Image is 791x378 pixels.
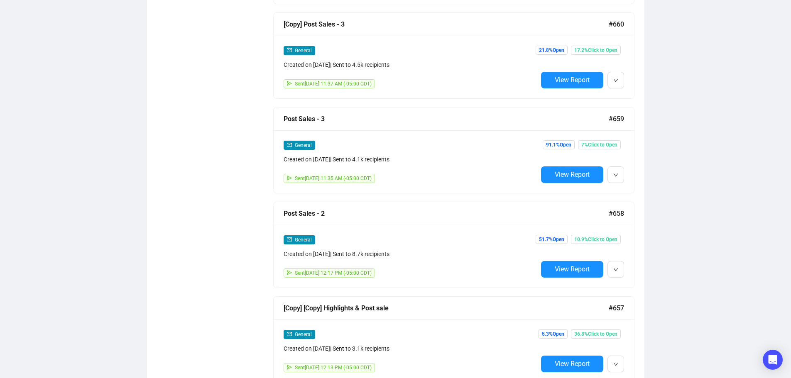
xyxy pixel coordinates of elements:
[284,60,538,69] div: Created on [DATE] | Sent to 4.5k recipients
[284,344,538,353] div: Created on [DATE] | Sent to 3.1k recipients
[284,114,609,124] div: Post Sales - 3
[613,78,618,83] span: down
[609,19,624,29] span: #660
[536,235,568,244] span: 51.7% Open
[295,81,372,87] span: Sent [DATE] 11:37 AM (-05:00 CDT)
[555,171,590,178] span: View Report
[555,265,590,273] span: View Report
[295,332,312,337] span: General
[287,142,292,147] span: mail
[571,329,621,339] span: 36.8% Click to Open
[284,303,609,313] div: [Copy] [Copy] Highlights & Post sale
[295,365,372,371] span: Sent [DATE] 12:13 PM (-05:00 CDT)
[295,176,372,181] span: Sent [DATE] 11:35 AM (-05:00 CDT)
[613,173,618,178] span: down
[284,155,538,164] div: Created on [DATE] | Sent to 4.1k recipients
[578,140,621,149] span: 7% Click to Open
[287,332,292,337] span: mail
[295,237,312,243] span: General
[273,107,634,193] a: Post Sales - 3#659mailGeneralCreated on [DATE]| Sent to 4.1k recipientssendSent[DATE] 11:35 AM (-...
[763,350,783,370] div: Open Intercom Messenger
[287,365,292,370] span: send
[571,235,621,244] span: 10.9% Click to Open
[295,142,312,148] span: General
[613,267,618,272] span: down
[295,48,312,54] span: General
[273,12,634,99] a: [Copy] Post Sales - 3#660mailGeneralCreated on [DATE]| Sent to 4.5k recipientssendSent[DATE] 11:3...
[541,166,603,183] button: View Report
[284,208,609,219] div: Post Sales - 2
[287,237,292,242] span: mail
[543,140,575,149] span: 91.1% Open
[284,19,609,29] div: [Copy] Post Sales - 3
[613,362,618,367] span: down
[571,46,621,55] span: 17.2% Click to Open
[273,202,634,288] a: Post Sales - 2#658mailGeneralCreated on [DATE]| Sent to 8.7k recipientssendSent[DATE] 12:17 PM (-...
[287,176,292,180] span: send
[539,329,568,339] span: 5.3% Open
[541,261,603,278] button: View Report
[287,48,292,53] span: mail
[555,360,590,368] span: View Report
[536,46,568,55] span: 21.8% Open
[609,303,624,313] span: #657
[287,81,292,86] span: send
[609,114,624,124] span: #659
[609,208,624,219] span: #658
[555,76,590,84] span: View Report
[541,72,603,88] button: View Report
[284,249,538,259] div: Created on [DATE] | Sent to 8.7k recipients
[287,270,292,275] span: send
[295,270,372,276] span: Sent [DATE] 12:17 PM (-05:00 CDT)
[541,356,603,372] button: View Report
